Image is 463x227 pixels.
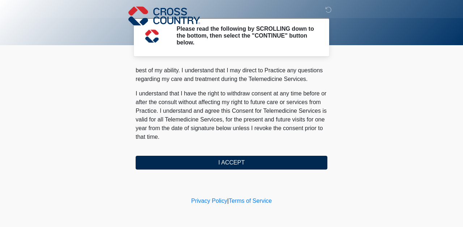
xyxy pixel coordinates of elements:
[177,25,317,46] h2: Please read the following by SCROLLING down to the bottom, then select the "CONTINUE" button below.
[229,198,272,204] a: Terms of Service
[191,198,228,204] a: Privacy Policy
[136,49,327,83] p: I acknowledge that it is my responsibility to provide information about my medical history, condi...
[128,5,200,26] img: Cross Country Logo
[227,198,229,204] a: |
[136,89,327,141] p: I understand that I have the right to withdraw consent at any time before or after the consult wi...
[141,25,163,47] img: Agent Avatar
[136,156,327,170] button: I ACCEPT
